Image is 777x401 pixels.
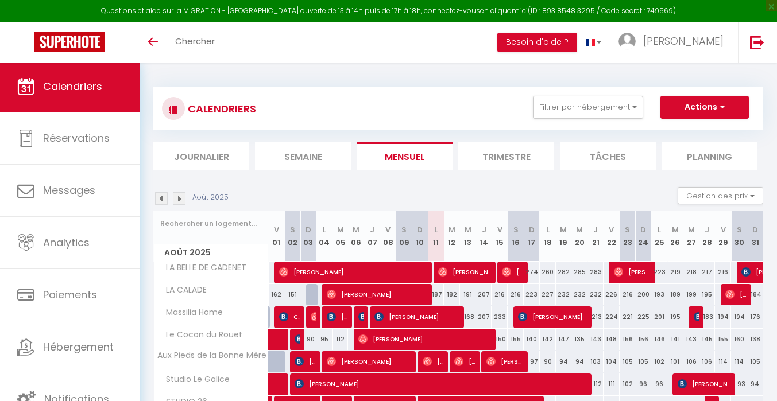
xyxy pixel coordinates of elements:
span: Hébergement [43,340,114,354]
img: ... [618,33,636,50]
div: 142 [540,329,556,350]
th: 14 [476,211,492,262]
div: 260 [540,262,556,283]
span: [PERSON_NAME] [614,261,651,283]
h3: CALENDRIERS [185,96,256,122]
th: 15 [492,211,508,262]
th: 31 [747,211,763,262]
span: [PERSON_NAME] [678,373,731,395]
div: 213 [587,306,604,328]
span: [PERSON_NAME] [374,306,460,328]
span: Schaines Flih [295,328,300,350]
span: LA CALADE [156,284,210,297]
div: 224 [604,306,620,328]
span: [PERSON_NAME] [725,283,747,305]
img: logout [750,35,764,49]
div: 106 [699,351,716,372]
span: Le Cocon du Rouet [156,329,245,341]
span: [PERSON_NAME] crespy [327,306,348,328]
abbr: M [465,224,471,235]
span: Messages [43,183,95,197]
div: 223 [524,284,540,305]
span: [PERSON_NAME] [423,351,444,372]
span: Août 2025 [154,244,268,261]
th: 11 [428,211,444,262]
abbr: S [737,224,742,235]
span: [PERSON_NAME] [502,261,523,283]
div: 156 [620,329,636,350]
abbr: M [576,224,583,235]
div: 283 [587,262,604,283]
div: 102 [651,351,667,372]
div: 274 [524,262,540,283]
p: Août 2025 [192,192,229,203]
div: 216 [492,284,508,305]
span: LA BELLE DE CADENET [156,262,249,274]
button: Actions [660,96,749,119]
button: Gestion des prix [678,187,763,204]
span: [PERSON_NAME] [694,306,699,328]
div: 201 [651,306,667,328]
div: 150 [492,329,508,350]
div: 223 [651,262,667,283]
abbr: D [752,224,758,235]
span: [PERSON_NAME] [358,328,492,350]
div: 232 [556,284,572,305]
div: 102 [620,373,636,395]
span: [PERSON_NAME] [486,351,524,372]
div: 90 [540,351,556,372]
div: 195 [699,284,716,305]
div: 106 [683,351,699,372]
span: [PERSON_NAME] [358,306,364,328]
div: 138 [747,329,763,350]
th: 12 [444,211,460,262]
span: [PERSON_NAME] [454,351,476,372]
div: 282 [556,262,572,283]
abbr: S [401,224,407,235]
div: 216 [620,284,636,305]
div: 146 [651,329,667,350]
th: 23 [620,211,636,262]
span: Analytics [43,235,90,250]
div: 226 [604,284,620,305]
div: 105 [620,351,636,372]
abbr: D [640,224,646,235]
img: Super Booking [34,32,105,52]
div: 219 [667,262,683,283]
abbr: L [658,224,661,235]
div: 189 [667,284,683,305]
div: 104 [604,351,620,372]
div: 156 [635,329,651,350]
div: 191 [460,284,476,305]
div: 111 [604,373,620,395]
th: 09 [396,211,412,262]
div: 216 [715,262,731,283]
div: 187 [428,284,444,305]
abbr: L [434,224,438,235]
div: 199 [683,284,699,305]
abbr: V [385,224,391,235]
abbr: V [609,224,614,235]
div: 112 [333,329,349,350]
li: Mensuel [357,142,453,170]
div: 103 [587,351,604,372]
a: Chercher [167,22,223,63]
span: [PERSON_NAME] [518,306,587,328]
div: 195 [667,306,683,328]
abbr: L [546,224,550,235]
th: 28 [699,211,716,262]
div: 194 [731,306,747,328]
span: Aux Pieds de la Bonne Mère [156,351,266,360]
div: 143 [683,329,699,350]
abbr: L [323,224,326,235]
div: 96 [635,373,651,395]
div: 218 [683,262,699,283]
th: 22 [604,211,620,262]
span: [PERSON_NAME] [327,283,428,305]
abbr: M [672,224,679,235]
th: 20 [571,211,587,262]
div: 221 [620,306,636,328]
th: 30 [731,211,747,262]
div: 217 [699,262,716,283]
div: 105 [635,351,651,372]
